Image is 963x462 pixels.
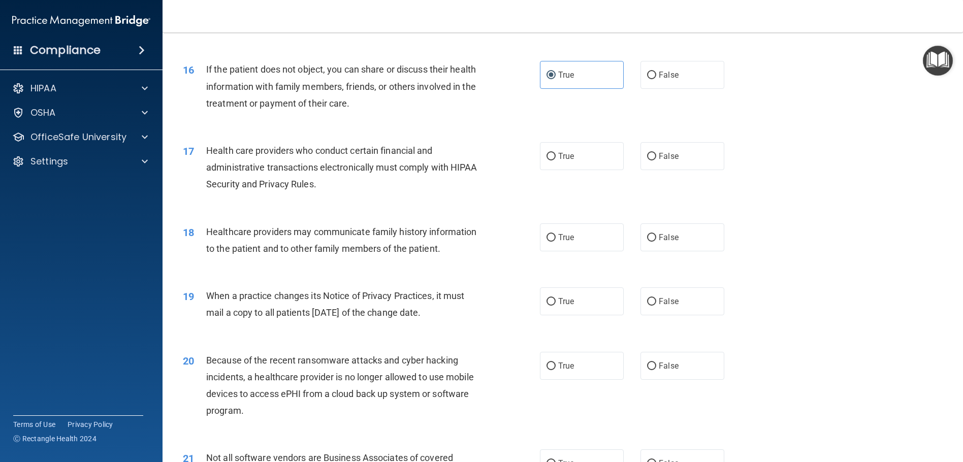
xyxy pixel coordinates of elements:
[206,355,474,416] span: Because of the recent ransomware attacks and cyber hacking incidents, a healthcare provider is no...
[547,153,556,160] input: True
[183,290,194,303] span: 19
[206,226,476,254] span: Healthcare providers may communicate family history information to the patient and to other famil...
[647,234,656,242] input: False
[30,82,56,94] p: HIPAA
[183,226,194,239] span: 18
[659,70,679,80] span: False
[12,82,148,94] a: HIPAA
[30,155,68,168] p: Settings
[558,296,574,306] span: True
[912,392,951,431] iframe: Drift Widget Chat Controller
[558,151,574,161] span: True
[206,290,464,318] span: When a practice changes its Notice of Privacy Practices, it must mail a copy to all patients [DAT...
[68,419,113,430] a: Privacy Policy
[12,107,148,119] a: OSHA
[923,46,953,76] button: Open Resource Center
[647,153,656,160] input: False
[30,107,56,119] p: OSHA
[659,361,679,371] span: False
[547,234,556,242] input: True
[558,233,574,242] span: True
[558,361,574,371] span: True
[558,70,574,80] span: True
[647,72,656,79] input: False
[12,155,148,168] a: Settings
[206,145,477,189] span: Health care providers who conduct certain financial and administrative transactions electronicall...
[183,355,194,367] span: 20
[547,72,556,79] input: True
[206,64,476,108] span: If the patient does not object, you can share or discuss their health information with family mem...
[30,131,126,143] p: OfficeSafe University
[659,151,679,161] span: False
[647,298,656,306] input: False
[12,11,150,31] img: PMB logo
[647,362,656,370] input: False
[547,298,556,306] input: True
[13,434,97,444] span: Ⓒ Rectangle Health 2024
[659,233,679,242] span: False
[12,131,148,143] a: OfficeSafe University
[183,145,194,157] span: 17
[183,64,194,76] span: 16
[659,296,679,306] span: False
[547,362,556,370] input: True
[13,419,55,430] a: Terms of Use
[30,43,101,57] h4: Compliance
